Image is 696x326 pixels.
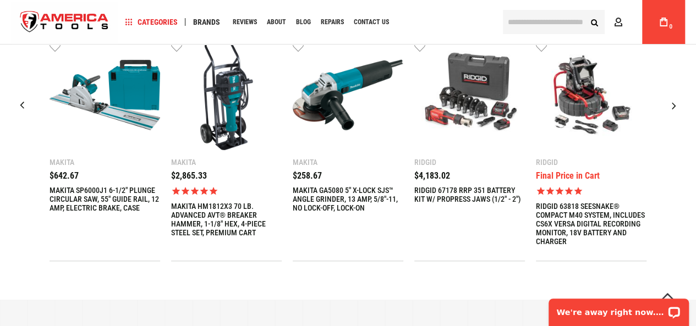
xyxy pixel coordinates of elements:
[660,92,688,119] div: Next slide
[414,40,525,153] a: RIDGID 67178 RRP 351 BATTERY KIT W/ PROPRESS JAWS (1/2" - 2")
[171,40,282,261] div: 6 / 9
[125,18,178,26] span: Categories
[171,202,282,237] a: MAKITA HM1812X3 70 LB. ADVANCED AVT® BREAKER HAMMER, 1-1/8" HEX, 4-PIECE STEEL SET, PREMIUM CART
[50,40,160,153] a: MAKITA SP6000J1 6-1/2" PLUNGE CIRCULAR SAW, 55" GUIDE RAIL, 12 AMP, ELECTRIC BRAKE, CASE
[293,186,403,212] a: MAKITA GA5080 5" X-LOCK SJS™ ANGLE GRINDER, 13 AMP, 5/8"-11, NO LOCK-OFF, LOCK-ON
[536,158,646,166] div: Ridgid
[536,40,646,261] div: 9 / 9
[414,40,525,150] img: RIDGID 67178 RRP 351 BATTERY KIT W/ PROPRESS JAWS (1/2" - 2")
[414,186,525,203] a: RIDGID 67178 RRP 351 BATTERY KIT W/ PROPRESS JAWS (1/2" - 2")
[354,19,389,25] span: Contact Us
[50,158,160,166] div: Makita
[233,19,257,25] span: Reviews
[188,15,225,30] a: Brands
[349,15,394,30] a: Contact Us
[50,40,160,150] img: MAKITA SP6000J1 6-1/2" PLUNGE CIRCULAR SAW, 55" GUIDE RAIL, 12 AMP, ELECTRIC BRAKE, CASE
[267,19,286,25] span: About
[414,170,450,181] span: $4,183.02
[536,40,646,153] a: RIDGID 63818 SEESNAKE® COMPACT M40 SYSTEM, INCLUDES CS6X VERSA DIGITAL RECORDING MONITOR, 18V BAT...
[171,170,207,181] span: $2,865.33
[321,19,344,25] span: Repairs
[171,158,282,166] div: Makita
[171,186,282,196] span: Rated 5.0 out of 5 stars 1 reviews
[291,15,316,30] a: Blog
[50,170,79,181] span: $642.67
[316,15,349,30] a: Repairs
[11,2,118,43] a: store logo
[171,40,282,150] img: MAKITA HM1812X3 70 LB. ADVANCED AVT® BREAKER HAMMER, 1-1/8" HEX, 4-PIECE STEEL SET, PREMIUM CART
[584,12,605,32] button: Search
[536,40,646,150] img: RIDGID 63818 SEESNAKE® COMPACT M40 SYSTEM, INCLUDES CS6X VERSA DIGITAL RECORDING MONITOR, 18V BAT...
[171,40,282,153] a: MAKITA HM1812X3 70 LB. ADVANCED AVT® BREAKER HAMMER, 1-1/8" HEX, 4-PIECE STEEL SET, PREMIUM CART
[293,40,403,153] a: MAKITA GA5080 5" X-LOCK SJS™ ANGLE GRINDER, 13 AMP, 5/8"-11, NO LOCK-OFF, LOCK-ON
[8,92,36,119] div: Previous slide
[262,15,291,30] a: About
[228,15,262,30] a: Reviews
[536,172,600,180] div: Final Price in Cart
[541,291,696,326] iframe: LiveChat chat widget
[669,24,672,30] span: 0
[414,158,525,166] div: Ridgid
[293,170,322,181] span: $258.67
[11,2,118,43] img: America Tools
[120,15,183,30] a: Categories
[293,158,403,166] div: Makita
[50,40,160,261] div: 5 / 9
[536,186,646,196] span: Rated 5.0 out of 5 stars 1 reviews
[414,40,525,261] div: 8 / 9
[293,40,403,261] div: 7 / 9
[296,19,311,25] span: Blog
[536,202,646,246] a: RIDGID 63818 SEESNAKE® COMPACT M40 SYSTEM, INCLUDES CS6X VERSA DIGITAL RECORDING MONITOR, 18V BAT...
[193,18,220,26] span: Brands
[293,40,403,150] img: MAKITA GA5080 5" X-LOCK SJS™ ANGLE GRINDER, 13 AMP, 5/8"-11, NO LOCK-OFF, LOCK-ON
[50,186,160,212] a: MAKITA SP6000J1 6-1/2" PLUNGE CIRCULAR SAW, 55" GUIDE RAIL, 12 AMP, ELECTRIC BRAKE, CASE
